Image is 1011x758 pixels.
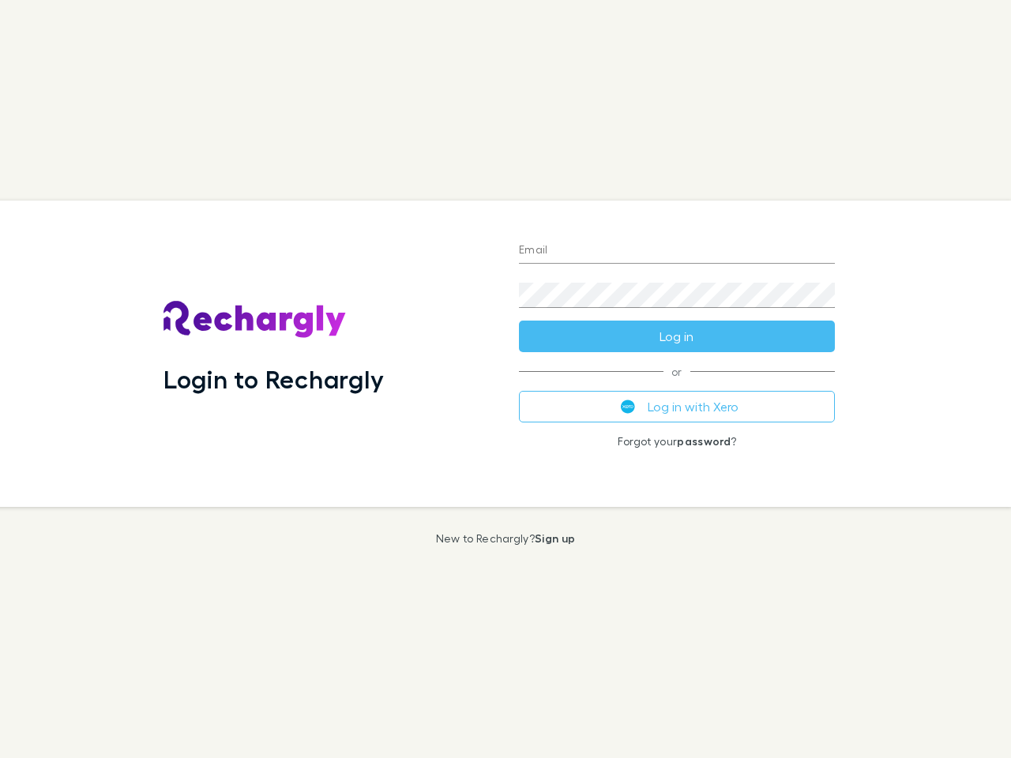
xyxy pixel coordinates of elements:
img: Rechargly's Logo [163,301,347,339]
img: Xero's logo [621,400,635,414]
a: Sign up [535,531,575,545]
p: Forgot your ? [519,435,835,448]
span: or [519,371,835,372]
button: Log in [519,321,835,352]
h1: Login to Rechargly [163,364,384,394]
button: Log in with Xero [519,391,835,422]
a: password [677,434,731,448]
p: New to Rechargly? [436,532,576,545]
